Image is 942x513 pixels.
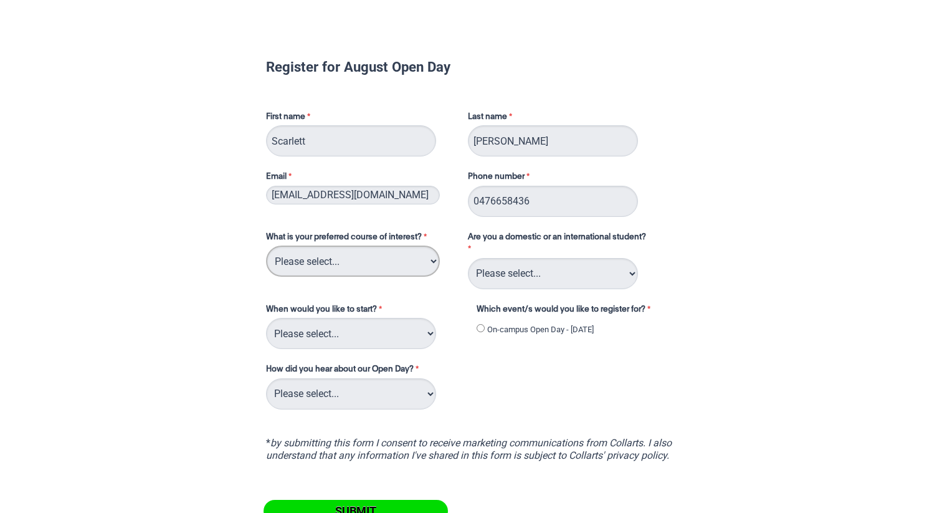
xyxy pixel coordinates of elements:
[266,231,455,246] label: What is your preferred course of interest?
[266,186,440,204] input: Email
[266,378,436,410] select: How did you hear about our Open Day?
[468,258,638,289] select: Are you a domestic or an international student?
[468,171,533,186] label: Phone number
[266,171,455,186] label: Email
[266,363,422,378] label: How did you hear about our Open Day?
[468,111,515,126] label: Last name
[487,324,594,336] label: On-campus Open Day - [DATE]
[266,125,436,156] input: First name
[266,246,440,277] select: What is your preferred course of interest?
[468,125,638,156] input: Last name
[266,318,436,349] select: When would you like to start?
[468,233,646,241] span: Are you a domestic or an international student?
[266,60,676,73] h1: Register for August Open Day
[266,111,455,126] label: First name
[468,186,638,217] input: Phone number
[266,304,464,319] label: When would you like to start?
[266,437,672,461] i: by submitting this form I consent to receive marketing communications from Collarts. I also under...
[477,304,666,319] label: Which event/s would you like to register for?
